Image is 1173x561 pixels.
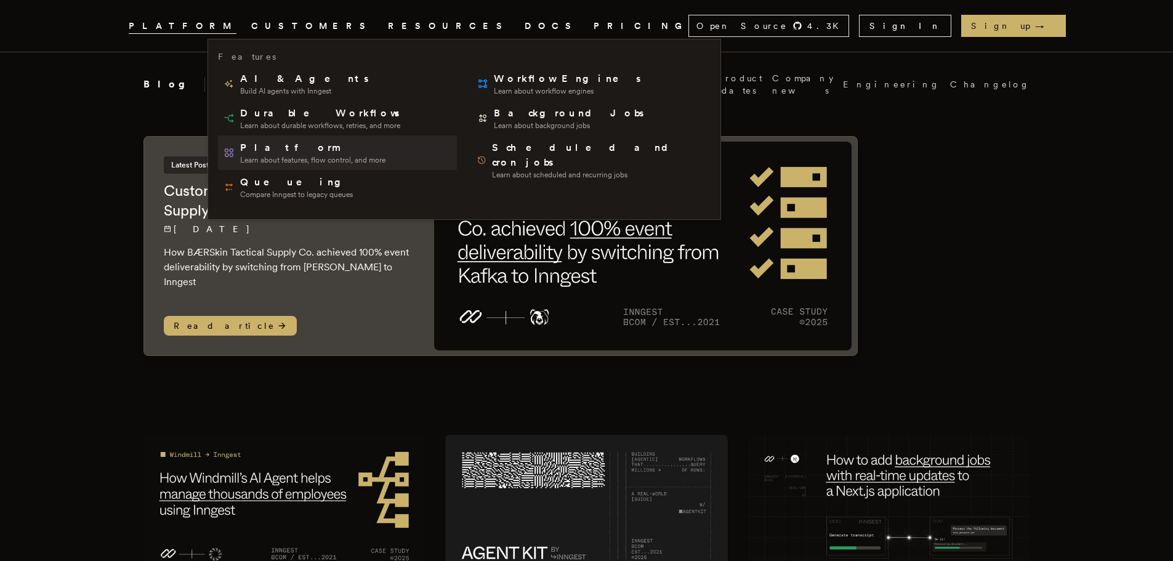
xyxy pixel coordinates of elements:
a: Company news [772,72,833,97]
a: Background JobsLearn about background jobs [472,101,711,135]
span: Latest Post [164,156,216,174]
span: 4.3 K [807,20,846,32]
span: Queueing [240,175,353,190]
a: Sign up [961,15,1066,37]
a: Product updates [712,72,762,97]
a: Changelog [950,78,1030,91]
span: Learn about durable workflows, retries, and more [240,121,401,131]
a: Durable WorkflowsLearn about durable workflows, retries, and more [218,101,457,135]
a: CUSTOMERS [251,18,373,34]
a: Workflow EnginesLearn about workflow engines [472,67,711,101]
a: QueueingCompare Inngest to legacy queues [218,170,457,204]
button: RESOURCES [388,18,510,34]
button: PLATFORM [129,18,236,34]
h2: Customer story: BÆRSkin Tactical Supply Co. [164,181,409,220]
span: → [1035,20,1056,32]
a: AI & AgentsBuild AI agents with Inngest [218,67,457,101]
span: AI & Agents [240,71,371,86]
span: Build AI agents with Inngest [240,86,371,96]
span: Platform [240,140,385,155]
a: Latest PostCustomer story: BÆRSkin Tactical Supply Co.[DATE] How BÆRSkin Tactical Supply Co. achi... [143,136,858,356]
a: Engineering [843,78,940,91]
a: Scheduled and cron jobsLearn about scheduled and recurring jobs [472,135,711,185]
span: Open Source [696,20,788,32]
p: [DATE] [164,223,409,235]
span: Durable Workflows [240,106,401,121]
a: PRICING [594,18,688,34]
span: Compare Inngest to legacy queues [240,190,353,200]
span: Learn about background jobs [494,121,646,131]
img: Featured image for Customer story: BÆRSkin Tactical Supply Co. blog post [434,142,852,350]
span: Learn about features, flow control, and more [240,155,385,165]
p: How BÆRSkin Tactical Supply Co. achieved 100% event deliverability by switching from [PERSON_NAME... [164,245,409,289]
span: Learn about workflow engines [494,86,643,96]
span: Workflow Engines [494,71,643,86]
a: PlatformLearn about features, flow control, and more [218,135,457,170]
h3: Features [218,49,276,64]
span: Read article [164,316,297,336]
a: Sign In [859,15,951,37]
span: Learn about scheduled and recurring jobs [492,170,706,180]
a: DOCS [525,18,579,34]
h2: Blog [143,77,205,92]
span: Background Jobs [494,106,646,121]
span: Scheduled and cron jobs [492,140,706,170]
